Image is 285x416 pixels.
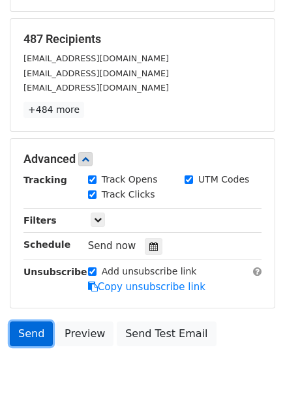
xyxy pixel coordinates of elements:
div: Widget de chat [220,353,285,416]
label: Track Opens [102,173,158,186]
label: Add unsubscribe link [102,265,197,278]
strong: Unsubscribe [23,267,87,277]
strong: Schedule [23,239,70,250]
a: Preview [56,321,113,346]
h5: Advanced [23,152,262,166]
a: +484 more [23,102,84,118]
label: UTM Codes [198,173,249,186]
strong: Tracking [23,175,67,185]
strong: Filters [23,215,57,226]
small: [EMAIL_ADDRESS][DOMAIN_NAME] [23,68,169,78]
label: Track Clicks [102,188,155,201]
a: Copy unsubscribe link [88,281,205,293]
span: Send now [88,240,136,252]
a: Send Test Email [117,321,216,346]
h5: 487 Recipients [23,32,262,46]
a: Send [10,321,53,346]
small: [EMAIL_ADDRESS][DOMAIN_NAME] [23,53,169,63]
small: [EMAIL_ADDRESS][DOMAIN_NAME] [23,83,169,93]
iframe: Chat Widget [220,353,285,416]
